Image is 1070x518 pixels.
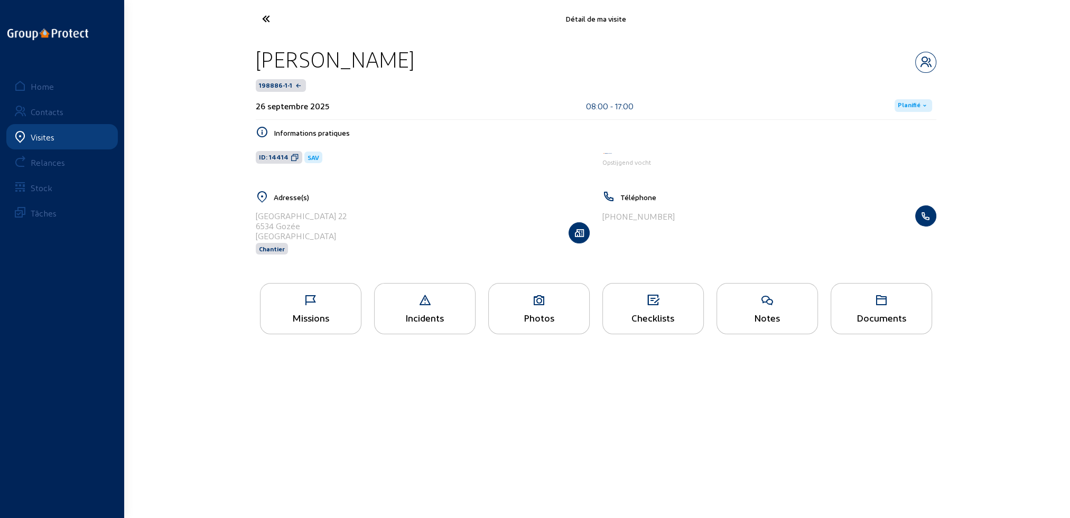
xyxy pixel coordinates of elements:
img: Aqua Protect [602,152,613,155]
div: [PHONE_NUMBER] [602,211,675,221]
div: Notes [717,312,817,323]
span: Opstijgend vocht [602,158,651,166]
div: 08:00 - 17:00 [586,101,634,111]
a: Visites [6,124,118,149]
div: Photos [489,312,589,323]
div: Missions [260,312,361,323]
div: Checklists [603,312,703,323]
div: Visites [31,132,54,142]
span: Chantier [259,245,285,252]
h5: Adresse(s) [274,193,590,202]
div: Détail de ma visite [364,14,829,23]
div: Home [31,81,54,91]
div: Stock [31,183,52,193]
h5: Téléphone [620,193,936,202]
div: [PERSON_NAME] [256,46,414,73]
div: Documents [831,312,932,323]
div: Tâches [31,208,57,218]
div: 26 septembre 2025 [256,101,329,111]
div: 6534 Gozée [256,221,347,231]
div: [GEOGRAPHIC_DATA] 22 [256,211,347,221]
div: Contacts [31,107,63,117]
span: Planifié [898,101,920,110]
a: Relances [6,149,118,175]
div: Incidents [375,312,475,323]
div: [GEOGRAPHIC_DATA] [256,231,347,241]
span: SAV [308,154,319,161]
span: 198886-1-1 [259,81,292,90]
img: logo-oneline.png [7,29,88,40]
a: Contacts [6,99,118,124]
a: Stock [6,175,118,200]
h5: Informations pratiques [274,128,936,137]
a: Tâches [6,200,118,225]
a: Home [6,73,118,99]
span: ID: 14414 [259,153,289,162]
div: Relances [31,157,65,167]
